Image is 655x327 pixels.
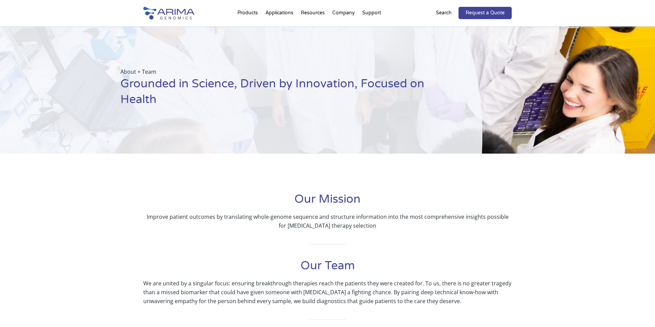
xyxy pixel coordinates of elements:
a: Request a Quote [458,7,512,19]
p: We are united by a singular focus: ensuring breakthrough therapies reach the patients they were c... [143,279,512,305]
h1: Our Mission [143,191,512,212]
p: Search [436,9,452,17]
h1: Our Team [143,258,512,279]
p: About + Team [120,67,448,76]
p: Improve patient outcomes by translating whole-genome sequence and structure information into the ... [143,212,512,230]
img: Arima-Genomics-logo [143,7,194,19]
h1: Grounded in Science, Driven by Innovation, Focused on Health [120,76,448,113]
